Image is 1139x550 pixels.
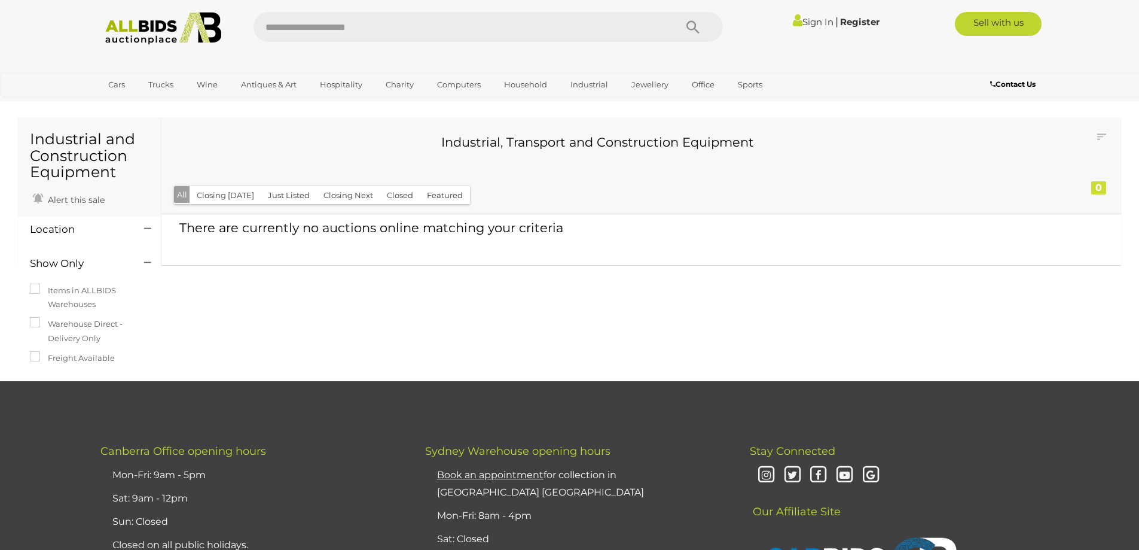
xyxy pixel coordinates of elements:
[141,75,181,95] a: Trucks
[30,351,115,365] label: Freight Available
[30,258,126,269] h4: Show Only
[425,445,610,458] span: Sydney Warehouse opening hours
[189,75,225,95] a: Wine
[990,78,1039,91] a: Contact Us
[30,317,149,345] label: Warehouse Direct - Delivery Only
[750,487,841,518] span: Our Affiliate Site
[663,12,723,42] button: Search
[100,95,201,114] a: [GEOGRAPHIC_DATA]
[496,75,555,95] a: Household
[782,465,803,486] i: Twitter
[100,445,266,458] span: Canberra Office opening hours
[233,75,304,95] a: Antiques & Art
[429,75,488,95] a: Computers
[109,511,395,534] li: Sun: Closed
[30,224,126,235] h4: Location
[420,186,470,205] button: Featured
[955,12,1042,36] a: Sell with us
[437,469,543,481] u: Book an appointment
[30,190,108,208] a: Alert this sale
[380,186,420,205] button: Closed
[1091,181,1106,195] div: 0
[316,186,380,205] button: Closing Next
[434,505,720,528] li: Mon-Fri: 8am - 4pm
[860,465,881,486] i: Google
[179,220,563,235] span: There are currently no auctions online matching your criteria
[750,445,835,458] span: Stay Connected
[190,186,261,205] button: Closing [DATE]
[45,195,105,205] span: Alert this sale
[437,469,644,498] a: Book an appointmentfor collection in [GEOGRAPHIC_DATA] [GEOGRAPHIC_DATA]
[30,284,149,312] label: Items in ALLBIDS Warehouses
[808,465,829,486] i: Facebook
[109,487,395,511] li: Sat: 9am - 12pm
[990,80,1036,89] b: Contact Us
[835,15,838,28] span: |
[378,75,422,95] a: Charity
[100,75,133,95] a: Cars
[840,16,880,28] a: Register
[174,186,190,203] button: All
[109,464,395,487] li: Mon-Fri: 9am - 5pm
[261,186,317,205] button: Just Listed
[99,12,228,45] img: Allbids.com.au
[684,75,722,95] a: Office
[834,465,855,486] i: Youtube
[563,75,616,95] a: Industrial
[30,131,149,181] h1: Industrial and Construction Equipment
[793,16,833,28] a: Sign In
[182,135,1013,149] h3: Industrial, Transport and Construction Equipment
[730,75,770,95] a: Sports
[312,75,370,95] a: Hospitality
[756,465,777,486] i: Instagram
[624,75,676,95] a: Jewellery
